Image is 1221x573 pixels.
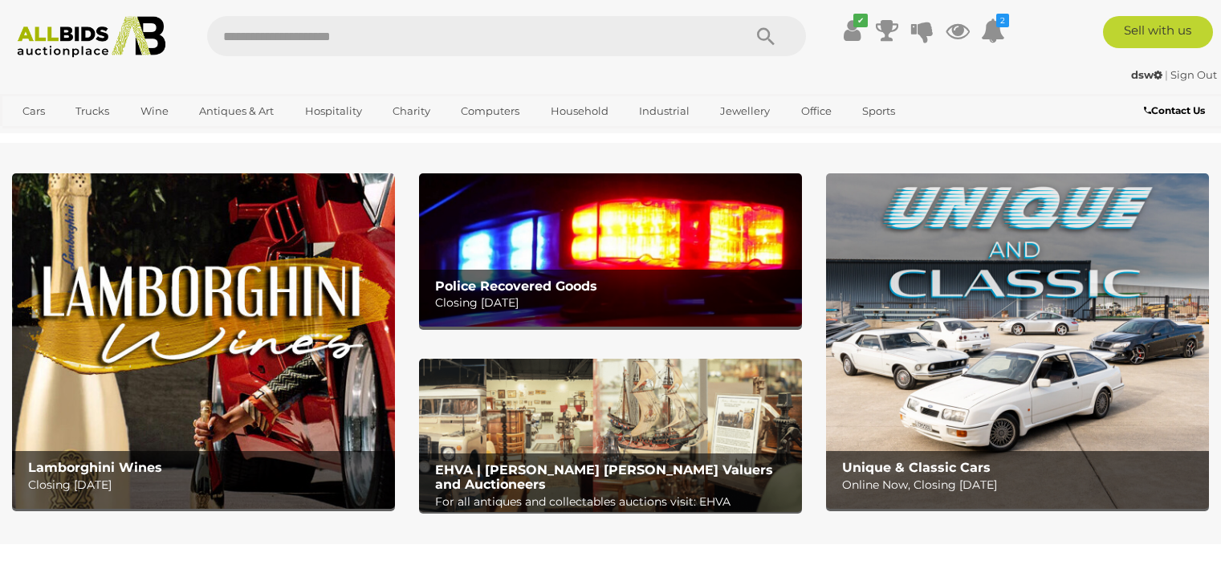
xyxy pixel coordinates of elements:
a: Jewellery [710,98,780,124]
a: Hospitality [295,98,372,124]
a: Police Recovered Goods Police Recovered Goods Closing [DATE] [419,173,802,327]
a: Antiques & Art [189,98,284,124]
a: Trucks [65,98,120,124]
a: 2 [981,16,1005,45]
strong: dsw [1131,68,1162,81]
a: Wine [130,98,179,124]
a: Cars [12,98,55,124]
a: Office [791,98,842,124]
a: Lamborghini Wines Lamborghini Wines Closing [DATE] [12,173,395,509]
a: Household [540,98,619,124]
a: Computers [450,98,530,124]
a: [GEOGRAPHIC_DATA] [12,124,147,151]
a: EHVA | Evans Hastings Valuers and Auctioneers EHVA | [PERSON_NAME] [PERSON_NAME] Valuers and Auct... [419,359,802,512]
a: Unique & Classic Cars Unique & Classic Cars Online Now, Closing [DATE] [826,173,1209,509]
img: EHVA | Evans Hastings Valuers and Auctioneers [419,359,802,512]
a: Sign Out [1170,68,1217,81]
a: Industrial [629,98,700,124]
b: EHVA | [PERSON_NAME] [PERSON_NAME] Valuers and Auctioneers [435,462,773,492]
img: Police Recovered Goods [419,173,802,327]
p: For all antiques and collectables auctions visit: EHVA [435,492,794,512]
a: Charity [382,98,441,124]
a: dsw [1131,68,1165,81]
span: | [1165,68,1168,81]
b: Unique & Classic Cars [842,460,991,475]
a: ✔ [840,16,864,45]
b: Lamborghini Wines [28,460,162,475]
a: Sell with us [1103,16,1213,48]
button: Search [726,16,806,56]
i: ✔ [853,14,868,27]
img: Unique & Classic Cars [826,173,1209,509]
p: Closing [DATE] [435,293,794,313]
img: Lamborghini Wines [12,173,395,509]
b: Contact Us [1144,104,1205,116]
i: 2 [996,14,1009,27]
a: Sports [852,98,906,124]
img: Allbids.com.au [9,16,174,58]
b: Police Recovered Goods [435,278,597,294]
p: Online Now, Closing [DATE] [842,475,1201,495]
p: Closing [DATE] [28,475,387,495]
a: Contact Us [1144,102,1209,120]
